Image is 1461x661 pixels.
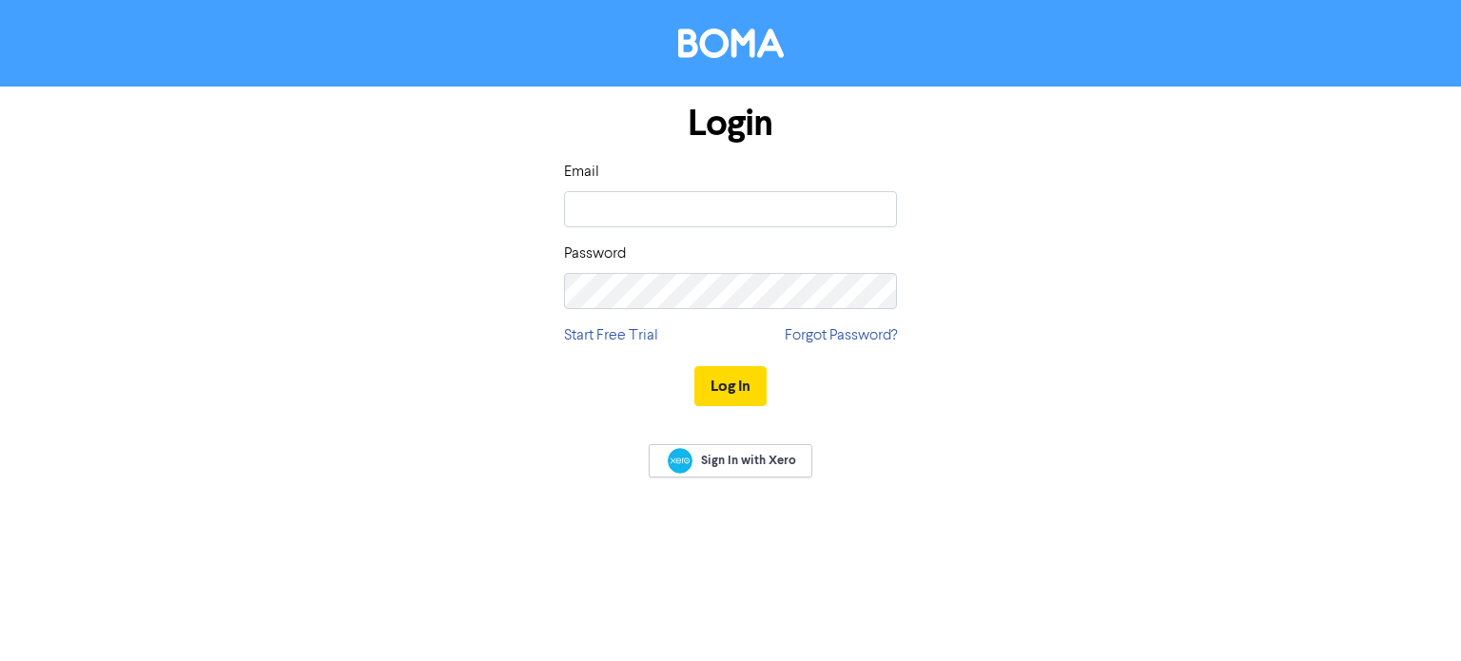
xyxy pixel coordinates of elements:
[668,448,692,474] img: Xero logo
[564,324,658,347] a: Start Free Trial
[564,161,599,184] label: Email
[678,29,784,58] img: BOMA Logo
[701,452,796,469] span: Sign In with Xero
[564,243,626,265] label: Password
[785,324,897,347] a: Forgot Password?
[564,102,897,146] h1: Login
[649,444,812,477] a: Sign In with Xero
[694,366,767,406] button: Log In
